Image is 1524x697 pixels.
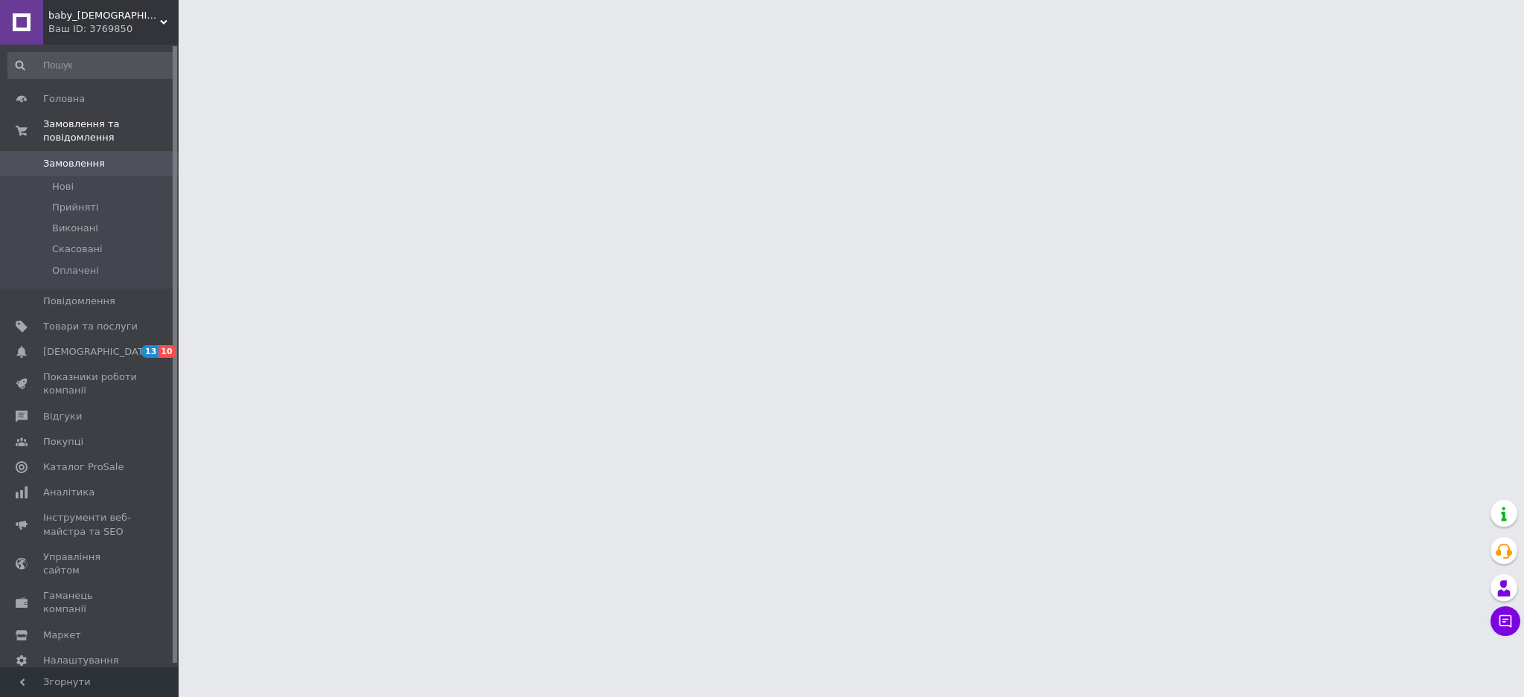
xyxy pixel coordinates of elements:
[43,410,82,423] span: Відгуки
[43,511,138,538] span: Інструменти веб-майстра та SEO
[43,486,95,499] span: Аналітика
[43,157,105,170] span: Замовлення
[43,118,179,144] span: Замовлення та повідомлення
[43,345,153,359] span: [DEMOGRAPHIC_DATA]
[52,242,103,256] span: Скасовані
[7,52,175,79] input: Пошук
[52,222,98,235] span: Виконані
[43,435,83,449] span: Покупці
[52,201,98,214] span: Прийняті
[1491,606,1520,636] button: Чат з покупцем
[43,460,124,474] span: Каталог ProSale
[48,22,179,36] div: Ваш ID: 3769850
[43,370,138,397] span: Показники роботи компанії
[159,345,176,358] span: 10
[43,654,119,667] span: Налаштування
[48,9,160,22] span: baby_lady_alise
[43,589,138,616] span: Гаманець компанії
[43,320,138,333] span: Товари та послуги
[43,629,81,642] span: Маркет
[43,295,115,308] span: Повідомлення
[43,550,138,577] span: Управління сайтом
[52,180,74,193] span: Нові
[52,264,99,277] span: Оплачені
[141,345,159,358] span: 13
[43,92,85,106] span: Головна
